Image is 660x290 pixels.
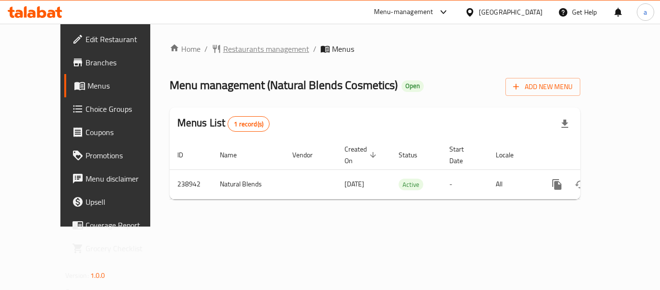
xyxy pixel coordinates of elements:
[488,169,538,199] td: All
[228,120,269,129] span: 1 record(s)
[64,74,171,97] a: Menus
[86,196,163,208] span: Upsell
[86,57,163,68] span: Branches
[64,121,171,144] a: Coupons
[344,143,379,167] span: Created On
[86,33,163,45] span: Edit Restaurant
[64,28,171,51] a: Edit Restaurant
[496,149,526,161] span: Locale
[344,178,364,190] span: [DATE]
[399,149,430,161] span: Status
[569,173,592,196] button: Change Status
[86,150,163,161] span: Promotions
[86,243,163,254] span: Grocery Checklist
[479,7,543,17] div: [GEOGRAPHIC_DATA]
[64,97,171,121] a: Choice Groups
[64,214,171,237] a: Coverage Report
[170,140,646,199] table: enhanced table
[399,179,423,190] span: Active
[374,6,433,18] div: Menu-management
[65,269,89,282] span: Version:
[64,51,171,74] a: Branches
[228,116,270,132] div: Total records count
[87,80,163,92] span: Menus
[170,43,201,55] a: Home
[212,169,285,199] td: Natural Blends
[170,43,581,55] nav: breadcrumb
[177,149,196,161] span: ID
[86,103,163,115] span: Choice Groups
[545,173,569,196] button: more
[64,167,171,190] a: Menu disclaimer
[553,112,576,136] div: Export file
[64,190,171,214] a: Upsell
[170,74,398,96] span: Menu management ( Natural Blends Cosmetics )
[399,179,423,190] div: Active
[90,269,105,282] span: 1.0.0
[402,80,424,92] div: Open
[86,126,163,138] span: Coupons
[170,169,212,199] td: 238942
[292,149,325,161] span: Vendor
[332,43,354,55] span: Menus
[212,43,309,55] a: Restaurants management
[204,43,208,55] li: /
[86,219,163,231] span: Coverage Report
[442,169,488,199] td: -
[220,149,249,161] span: Name
[402,82,424,90] span: Open
[505,78,580,96] button: Add New Menu
[538,140,646,170] th: Actions
[86,173,163,184] span: Menu disclaimer
[64,144,171,167] a: Promotions
[644,7,647,17] span: a
[223,43,309,55] span: Restaurants management
[64,237,171,260] a: Grocery Checklist
[177,116,270,132] h2: Menus List
[449,143,476,167] span: Start Date
[513,81,573,93] span: Add New Menu
[313,43,316,55] li: /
